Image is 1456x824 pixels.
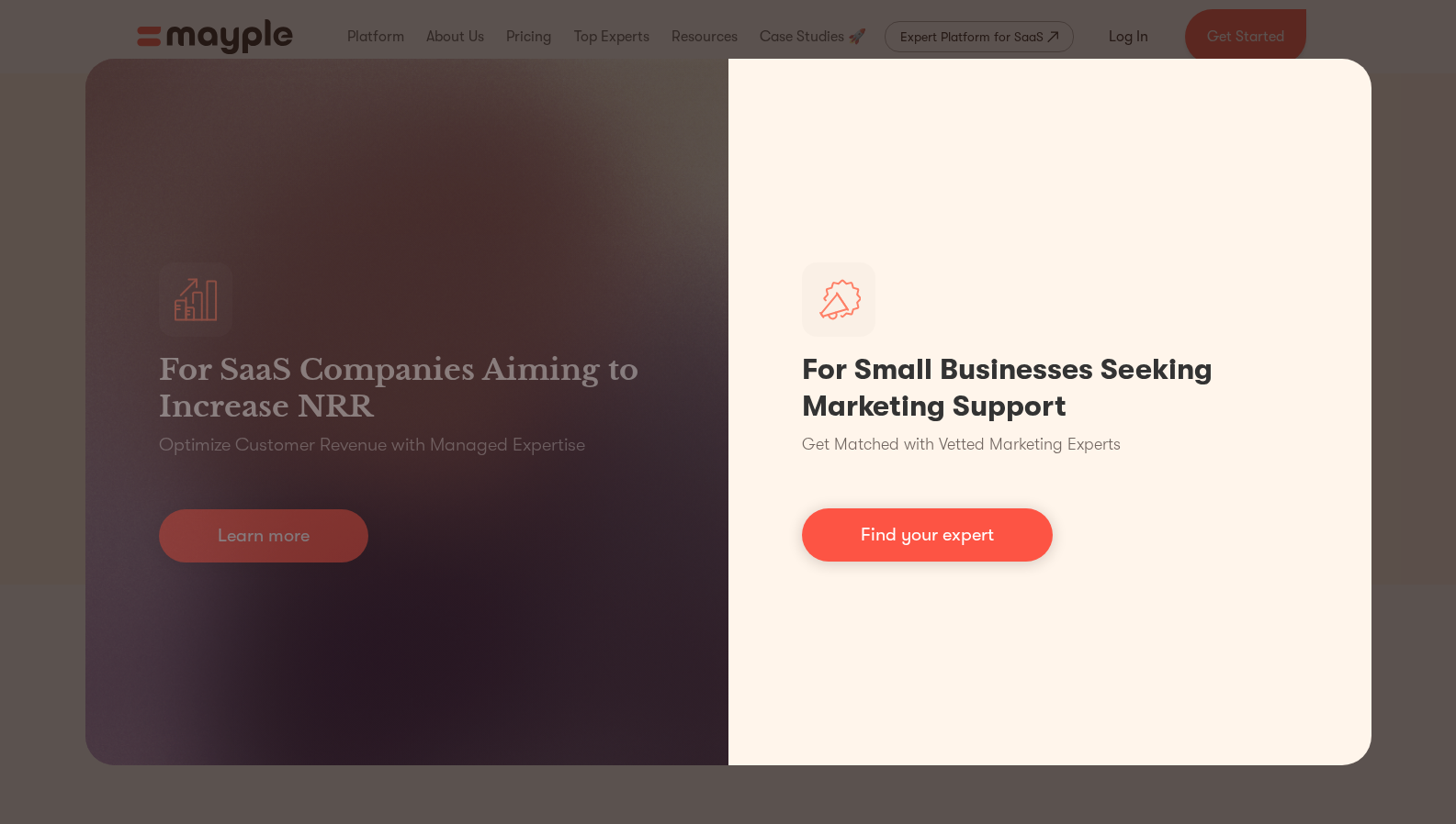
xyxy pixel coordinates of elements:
[159,509,368,562] a: Learn more
[802,508,1053,562] a: Find your expert
[802,432,1121,457] p: Get Matched with Vetted Marketing Experts
[159,432,585,458] p: Optimize Customer Revenue with Managed Expertise
[159,351,655,425] h3: For SaaS Companies Aiming to Increase NRR
[802,351,1298,425] h1: For Small Businesses Seeking Marketing Support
